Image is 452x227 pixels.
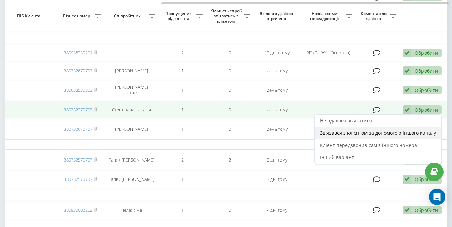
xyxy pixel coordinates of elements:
[64,87,92,93] a: 380638530303
[253,101,301,119] td: день тому
[415,87,438,93] div: Обробити
[253,62,301,79] td: день тому
[162,11,196,21] span: Пропущених від клієнта
[429,189,445,205] div: Open Intercom Messenger
[253,151,301,169] td: 3 дні тому
[206,120,253,138] td: 0
[206,80,253,99] td: 0
[64,126,92,132] a: 380732670707
[206,151,253,169] td: 2
[359,11,390,21] span: Коментар до дзвінка
[104,62,158,79] td: [PERSON_NAME]
[253,120,301,138] td: день тому
[320,154,354,160] span: Інший варіант
[206,62,253,79] td: 0
[206,44,253,61] td: 0
[60,13,95,19] span: Бізнес номер
[415,176,438,183] div: Обробити
[104,120,158,138] td: [PERSON_NAME]
[158,170,206,188] td: 1
[259,11,296,21] span: Як довго дзвінок втрачено
[206,101,253,119] td: 0
[415,107,438,113] div: Обробити
[415,50,438,56] div: Обробити
[104,201,158,219] td: Пелех Яна
[209,8,244,24] span: Кількість спроб зв'язатись з клієнтом
[320,142,417,148] span: Клієнт передзвонив сам з іншого номера
[415,68,438,74] div: Обробити
[301,44,355,61] td: RD (Всі ЖК - Основна)
[320,117,372,124] span: Не вдалося зв'язатися
[64,176,92,182] a: 380732570707
[64,157,92,163] a: 380732570707
[64,107,92,113] a: 380732370707
[104,80,158,99] td: [PERSON_NAME] Наталя
[158,62,206,79] td: 1
[158,120,206,138] td: 1
[253,201,301,219] td: 4 дні тому
[206,201,253,219] td: 0
[108,13,149,19] span: Співробітник
[206,170,253,188] td: 1
[253,44,301,61] td: 13 днів тому
[304,11,346,21] span: Назва схеми переадресації
[253,80,301,99] td: день тому
[253,170,301,188] td: 3 дні тому
[8,13,51,19] span: ПІБ Клієнта
[64,50,92,56] a: 380938335251
[64,207,92,213] a: 380930002262
[158,101,206,119] td: 1
[158,44,206,61] td: 2
[64,68,92,74] a: 380732670707
[158,201,206,219] td: 1
[415,207,438,213] div: Обробити
[104,170,158,188] td: Гапяк [PERSON_NAME]
[104,101,158,119] td: Степована Наталія
[320,130,436,136] span: Зв'язався з клієнтом за допомогою іншого каналу
[158,80,206,99] td: 1
[104,151,158,169] td: Гапяк [PERSON_NAME]
[158,151,206,169] td: 2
